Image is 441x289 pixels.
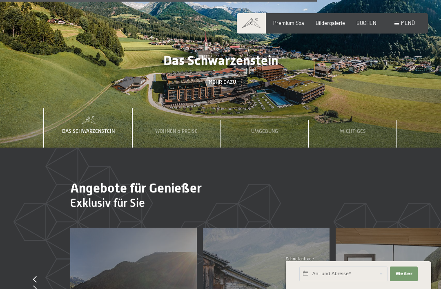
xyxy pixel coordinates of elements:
[163,53,278,68] span: Das Schwarzenstein
[70,196,145,210] span: Exklusiv für Sie
[273,20,304,26] a: Premium Spa
[155,128,198,134] span: Wohnen & Preise
[251,128,278,134] span: Umgebung
[62,128,115,134] span: Das Schwarzenstein
[209,78,236,86] span: Mehr dazu
[205,78,236,86] a: Mehr dazu
[286,256,314,261] span: Schnellanfrage
[356,20,376,26] a: BUCHEN
[390,267,418,281] button: Weiter
[70,180,202,196] span: Angebote für Genießer
[340,128,366,134] span: Wichtiges
[316,20,345,26] a: Bildergalerie
[401,20,415,26] span: Menü
[395,271,412,277] span: Weiter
